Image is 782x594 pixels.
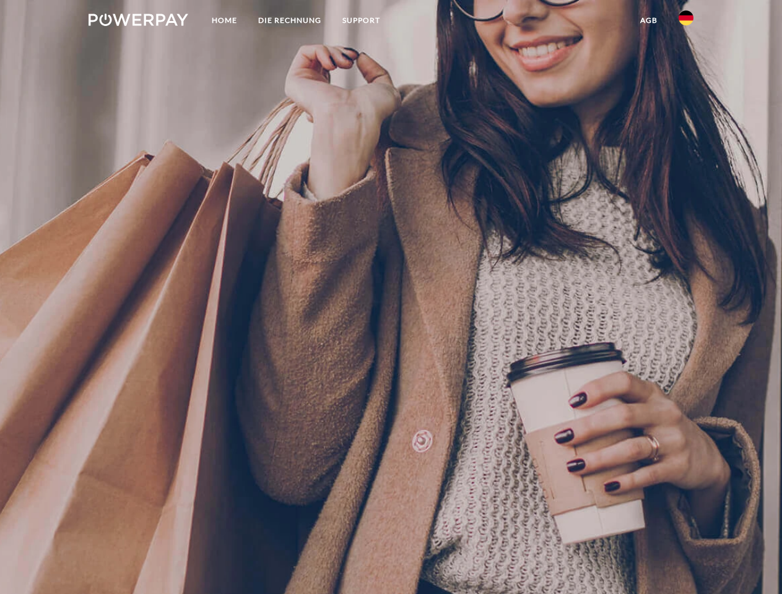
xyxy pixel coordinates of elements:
[89,14,188,26] img: logo-powerpay-white.svg
[248,9,332,32] a: DIE RECHNUNG
[630,9,668,32] a: agb
[201,9,248,32] a: Home
[332,9,391,32] a: SUPPORT
[679,11,693,25] img: de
